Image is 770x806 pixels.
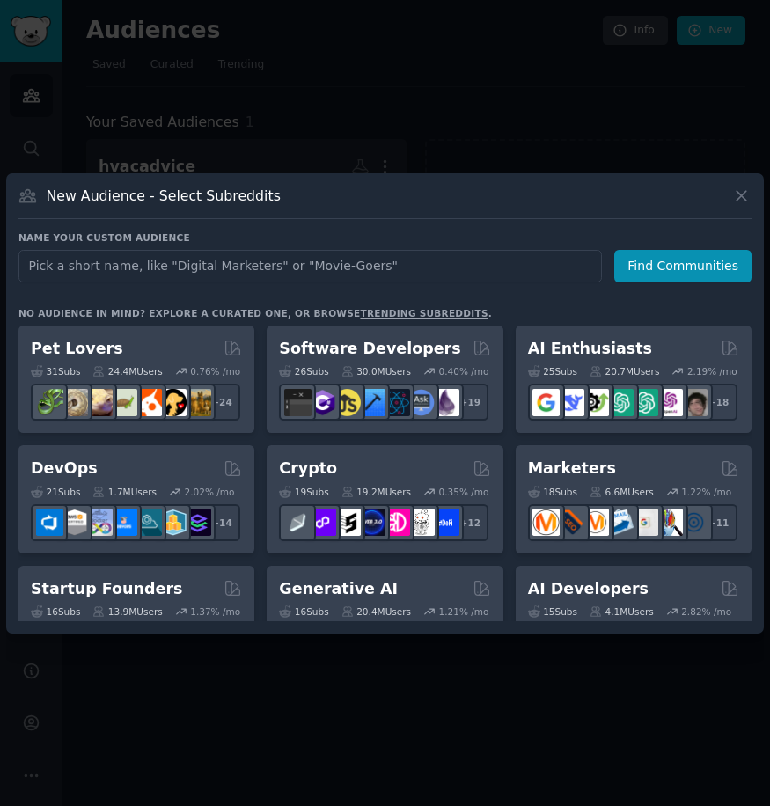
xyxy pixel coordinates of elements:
[432,389,459,416] img: elixir
[185,486,235,498] div: 2.02 % /mo
[47,187,281,205] h3: New Audience - Select Subreddits
[31,486,80,498] div: 21 Sub s
[680,509,708,536] img: OnlineMarketing
[31,365,80,377] div: 31 Sub s
[451,504,488,541] div: + 12
[184,389,211,416] img: dogbreed
[528,338,652,360] h2: AI Enthusiasts
[279,578,398,600] h2: Generative AI
[184,509,211,536] img: PlatformEngineers
[614,250,752,282] button: Find Communities
[358,509,385,536] img: web3
[110,389,137,416] img: turtle
[279,338,460,360] h2: Software Developers
[159,509,187,536] img: aws_cdk
[135,509,162,536] img: platformengineering
[528,605,577,618] div: 15 Sub s
[61,389,88,416] img: ballpython
[383,389,410,416] img: reactnative
[334,389,361,416] img: learnjavascript
[360,308,488,319] a: trending subreddits
[31,578,182,600] h2: Startup Founders
[528,486,577,498] div: 18 Sub s
[432,509,459,536] img: defi_
[279,605,328,618] div: 16 Sub s
[284,389,312,416] img: software
[36,389,63,416] img: herpetology
[92,605,162,618] div: 13.9M Users
[159,389,187,416] img: PetAdvice
[700,504,737,541] div: + 11
[590,486,654,498] div: 6.6M Users
[341,605,411,618] div: 20.4M Users
[680,389,708,416] img: ArtificalIntelligence
[203,504,240,541] div: + 14
[532,509,560,536] img: content_marketing
[31,338,123,360] h2: Pet Lovers
[358,389,385,416] img: iOSProgramming
[606,509,634,536] img: Emailmarketing
[36,509,63,536] img: azuredevops
[190,605,240,618] div: 1.37 % /mo
[31,458,98,480] h2: DevOps
[590,605,654,618] div: 4.1M Users
[407,389,435,416] img: AskComputerScience
[439,605,489,618] div: 1.21 % /mo
[439,486,489,498] div: 0.35 % /mo
[279,365,328,377] div: 26 Sub s
[656,389,683,416] img: OpenAIDev
[681,486,731,498] div: 1.22 % /mo
[656,509,683,536] img: MarketingResearch
[334,509,361,536] img: ethstaker
[135,389,162,416] img: cockatiel
[528,578,649,600] h2: AI Developers
[532,389,560,416] img: GoogleGeminiAI
[190,365,240,377] div: 0.76 % /mo
[681,605,731,618] div: 2.82 % /mo
[341,486,411,498] div: 19.2M Users
[528,458,616,480] h2: Marketers
[279,458,337,480] h2: Crypto
[18,250,602,282] input: Pick a short name, like "Digital Marketers" or "Movie-Goers"
[582,389,609,416] img: AItoolsCatalog
[309,389,336,416] img: csharp
[687,365,737,377] div: 2.19 % /mo
[631,509,658,536] img: googleads
[18,231,752,244] h3: Name your custom audience
[557,509,584,536] img: bigseo
[85,389,113,416] img: leopardgeckos
[606,389,634,416] img: chatgpt_promptDesign
[279,486,328,498] div: 19 Sub s
[309,509,336,536] img: 0xPolygon
[31,605,80,618] div: 16 Sub s
[18,307,492,319] div: No audience in mind? Explore a curated one, or browse .
[528,365,577,377] div: 25 Sub s
[557,389,584,416] img: DeepSeek
[590,365,659,377] div: 20.7M Users
[451,384,488,421] div: + 19
[631,389,658,416] img: chatgpt_prompts_
[61,509,88,536] img: AWS_Certified_Experts
[700,384,737,421] div: + 18
[383,509,410,536] img: defiblockchain
[439,365,489,377] div: 0.40 % /mo
[92,486,157,498] div: 1.7M Users
[85,509,113,536] img: Docker_DevOps
[341,365,411,377] div: 30.0M Users
[284,509,312,536] img: ethfinance
[92,365,162,377] div: 24.4M Users
[110,509,137,536] img: DevOpsLinks
[582,509,609,536] img: AskMarketing
[407,509,435,536] img: CryptoNews
[203,384,240,421] div: + 24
